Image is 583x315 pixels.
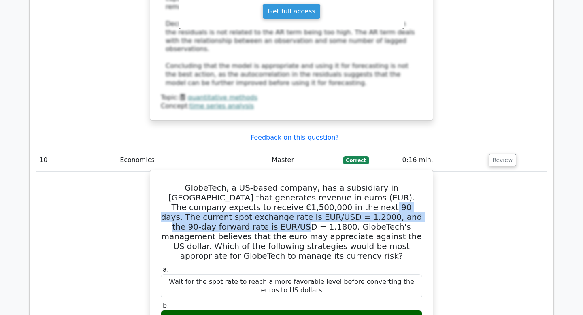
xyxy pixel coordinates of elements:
[161,274,422,298] div: Wait for the spot rate to reach a more favorable level before converting the euros to US dollars
[262,4,320,19] a: Get full access
[163,266,169,273] span: a.
[489,154,516,166] button: Review
[163,302,169,309] span: b.
[117,149,268,172] td: Economics
[251,134,339,141] a: Feedback on this question?
[343,156,369,164] span: Correct
[161,94,422,102] div: Topic:
[188,94,257,101] a: quantitative methods
[399,149,486,172] td: 0:16 min.
[36,149,117,172] td: 10
[190,102,254,110] a: time series analysis
[161,102,422,111] div: Concept:
[160,183,423,261] h5: GlobeTech, a US-based company, has a subsidiary in [GEOGRAPHIC_DATA] that generates revenue in eu...
[268,149,339,172] td: Master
